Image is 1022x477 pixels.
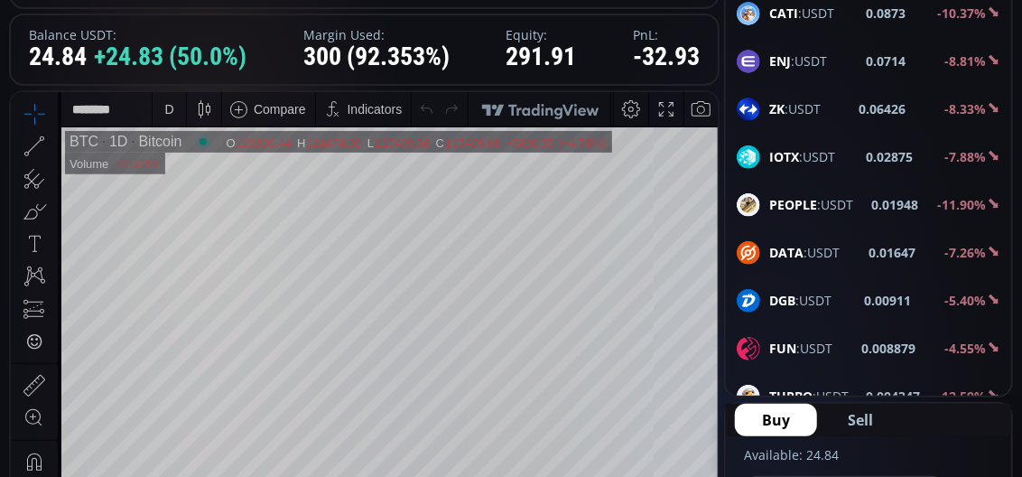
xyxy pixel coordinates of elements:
b: -8.33% [944,100,986,117]
div: L [357,44,364,58]
div: Indicators [337,10,392,24]
span: +24.83 (50.0%) [94,43,246,71]
div: Market open [184,42,200,58]
label: Balance USDT: [29,28,246,42]
span: :USDT [769,99,821,118]
span: :USDT [769,51,827,70]
div: D [153,10,163,24]
div: BTC [59,42,88,58]
div:  [16,241,31,258]
b: 0.004347 [866,387,920,406]
span: :USDT [769,147,835,166]
div: H [286,44,295,58]
b: IOTX [769,148,799,165]
div: Compare [243,10,295,24]
div: 24.84 [29,43,246,71]
b: 0.008879 [861,339,915,358]
label: Margin Used: [303,28,450,42]
label: Equity: [506,28,576,42]
div: −5896.55 (−4.78%) [495,44,595,58]
b: 0.06426 [859,99,906,118]
div: C [425,44,434,58]
div: Volume [59,65,98,79]
span: :USDT [769,4,834,23]
span: :USDT [769,339,832,358]
b: DATA [769,244,804,261]
b: -12.59% [937,388,986,405]
div: 291.91 [506,43,576,71]
b: DGB [769,292,795,309]
div: 124474.00 [295,44,350,58]
b: -7.88% [944,148,986,165]
span: :USDT [769,195,853,214]
button: Buy [735,404,817,436]
label: Available: 24.84 [744,446,839,463]
b: -4.55% [944,340,986,357]
span: :USDT [769,387,849,406]
b: ZK [769,100,785,117]
span: Sell [848,409,873,431]
b: -11.90% [937,196,986,213]
div: -32.93 [633,43,700,71]
div: 23.371K [105,65,148,79]
div: 300 (92.353%) [303,43,450,71]
b: ENJ [769,52,791,70]
b: CATI [769,5,798,22]
b: 0.00911 [865,291,912,310]
b: 0.0714 [866,51,906,70]
span: Buy [762,409,790,431]
b: -10.37% [937,5,986,22]
span: :USDT [769,243,840,262]
button: Sell [821,404,900,436]
b: 0.0873 [866,4,906,23]
span: :USDT [769,291,832,310]
div: O [215,44,225,58]
label: PnL: [633,28,700,42]
b: -8.81% [944,52,986,70]
div: Bitcoin [116,42,171,58]
b: 0.02875 [867,147,914,166]
div: 117409.88 [434,44,489,58]
b: FUN [769,340,796,357]
div: 123306.44 [226,44,281,58]
b: 0.01948 [872,195,919,214]
b: PEOPLE [769,196,817,213]
div: 1D [88,42,116,58]
b: -7.26% [944,244,986,261]
b: -5.40% [944,292,986,309]
b: TURBO [769,388,813,405]
b: 0.01647 [869,243,915,262]
div: 117409.88 [364,44,419,58]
